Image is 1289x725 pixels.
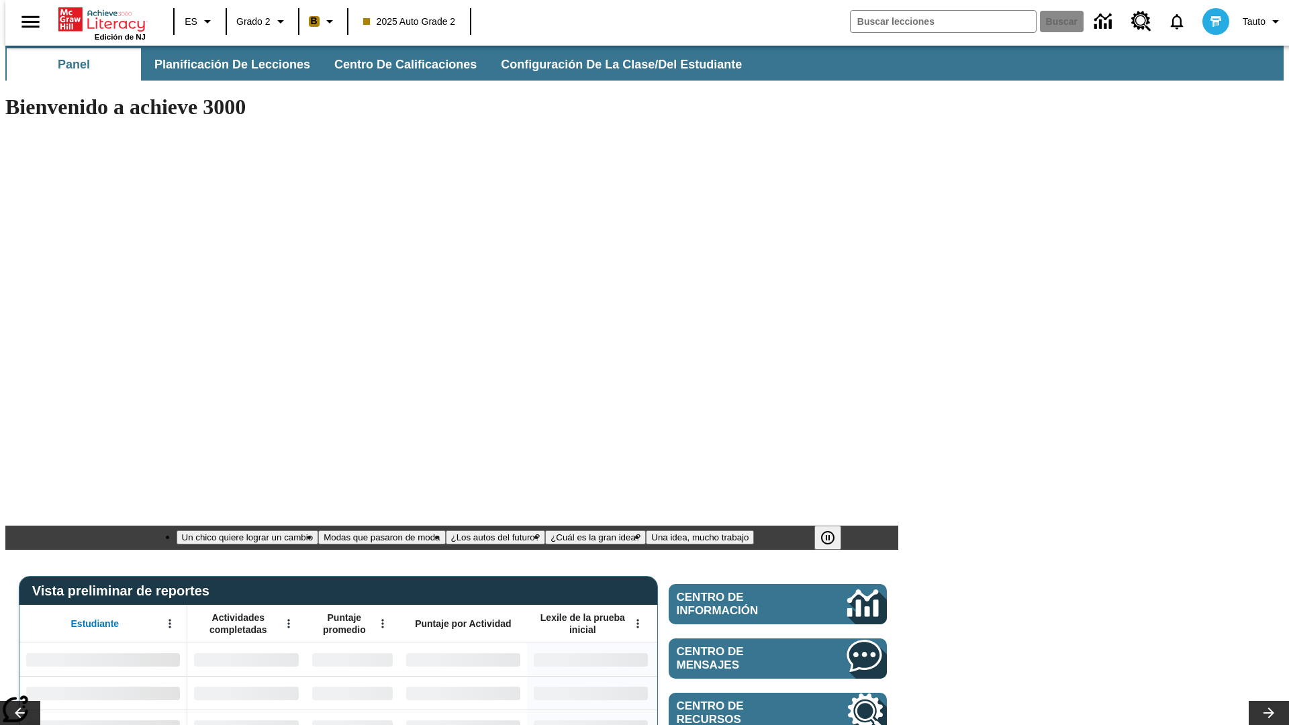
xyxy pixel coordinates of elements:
[1237,9,1289,34] button: Perfil/Configuración
[1249,701,1289,725] button: Carrusel de lecciones, seguir
[236,15,271,29] span: Grado 2
[11,2,50,42] button: Abrir el menú lateral
[160,614,180,634] button: Abrir menú
[318,530,445,544] button: Diapositiva 2 Modas que pasaron de moda
[628,614,648,634] button: Abrir menú
[187,642,305,676] div: Sin datos,
[311,13,318,30] span: B
[177,530,319,544] button: Diapositiva 1 Un chico quiere lograr un cambio
[1159,4,1194,39] a: Notificaciones
[194,612,283,636] span: Actividades completadas
[58,5,146,41] div: Portada
[669,638,887,679] a: Centro de mensajes
[324,48,487,81] button: Centro de calificaciones
[187,676,305,710] div: Sin datos,
[179,9,222,34] button: Lenguaje: ES, Selecciona un idioma
[5,46,1284,81] div: Subbarra de navegación
[363,15,456,29] span: 2025 Auto Grade 2
[95,33,146,41] span: Edición de NJ
[144,48,321,81] button: Planificación de lecciones
[154,57,310,72] span: Planificación de lecciones
[305,676,399,710] div: Sin datos,
[279,614,299,634] button: Abrir menú
[1243,15,1266,29] span: Tauto
[303,9,343,34] button: Boost El color de la clase es anaranjado claro. Cambiar el color de la clase.
[851,11,1036,32] input: Buscar campo
[1123,3,1159,40] a: Centro de recursos, Se abrirá en una pestaña nueva.
[446,530,546,544] button: Diapositiva 3 ¿Los autos del futuro?
[1202,8,1229,35] img: avatar image
[185,15,197,29] span: ES
[415,618,511,630] span: Puntaje por Actividad
[814,526,855,550] div: Pausar
[5,48,754,81] div: Subbarra de navegación
[814,526,841,550] button: Pausar
[534,612,632,636] span: Lexile de la prueba inicial
[305,642,399,676] div: Sin datos,
[58,57,90,72] span: Panel
[501,57,742,72] span: Configuración de la clase/del estudiante
[545,530,646,544] button: Diapositiva 4 ¿Cuál es la gran idea?
[7,48,141,81] button: Panel
[334,57,477,72] span: Centro de calificaciones
[677,591,802,618] span: Centro de información
[373,614,393,634] button: Abrir menú
[490,48,753,81] button: Configuración de la clase/del estudiante
[71,618,120,630] span: Estudiante
[646,530,754,544] button: Diapositiva 5 Una idea, mucho trabajo
[312,612,377,636] span: Puntaje promedio
[677,645,807,672] span: Centro de mensajes
[58,6,146,33] a: Portada
[231,9,294,34] button: Grado: Grado 2, Elige un grado
[1086,3,1123,40] a: Centro de información
[32,583,216,599] span: Vista preliminar de reportes
[669,584,887,624] a: Centro de información
[1194,4,1237,39] button: Escoja un nuevo avatar
[5,95,898,119] h1: Bienvenido a achieve 3000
